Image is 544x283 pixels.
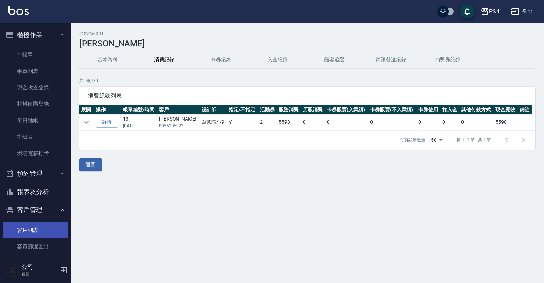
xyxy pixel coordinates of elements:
[478,4,505,19] button: PS41
[428,131,445,150] div: 50
[249,51,306,68] button: 入金紀錄
[94,105,121,115] th: 操作
[227,105,258,115] th: 指定/不指定
[3,129,68,145] a: 排班表
[96,117,118,128] a: 詳情
[79,105,94,115] th: 展開
[368,115,416,130] td: 0
[301,115,325,130] td: 0
[8,6,29,15] img: Logo
[3,47,68,63] a: 打帳單
[81,117,92,128] button: expand row
[121,115,157,130] td: 13
[277,105,301,115] th: 服務消費
[3,112,68,129] a: 每日結帳
[3,26,68,44] button: 櫃檯作業
[79,77,535,84] p: 共 1 筆, 1 / 1
[3,164,68,183] button: 預約管理
[368,105,416,115] th: 卡券販賣(不入業績)
[79,39,535,49] h3: [PERSON_NAME]
[459,115,494,130] td: 0
[3,79,68,96] a: 現金收支登錄
[277,115,301,130] td: 5598
[3,201,68,219] button: 客戶管理
[3,145,68,161] a: 現場電腦打卡
[200,105,227,115] th: 設計師
[400,137,425,143] p: 每頁顯示數量
[325,105,368,115] th: 卡券販賣(入業績)
[3,238,68,255] a: 客資篩選匯出
[460,4,474,18] button: save
[157,105,200,115] th: 客戶
[3,255,68,271] a: 卡券管理
[494,115,518,130] td: 5598
[193,51,249,68] button: 卡券紀錄
[227,115,258,130] td: Y
[22,271,58,277] p: 會計
[79,31,535,36] h2: 顧客詳細資料
[459,105,494,115] th: 其他付款方式
[159,123,198,129] p: 0955135922
[200,115,227,130] td: 白蕙瑄 / /9
[258,105,277,115] th: 活動券
[518,105,532,115] th: 備註
[157,115,200,130] td: [PERSON_NAME]
[457,137,491,143] p: 第 1–1 筆 共 1 筆
[441,115,460,130] td: 0
[363,51,419,68] button: 簡訊發送紀錄
[6,263,20,277] img: Person
[136,51,193,68] button: 消費記錄
[79,158,102,171] button: 返回
[306,51,363,68] button: 顧客追蹤
[416,105,441,115] th: 卡券使用
[258,115,277,130] td: 2
[508,5,535,18] button: 登出
[494,105,518,115] th: 現金應收
[419,51,476,68] button: 抽獎券紀錄
[489,7,503,16] div: PS41
[441,105,460,115] th: 扣入金
[3,222,68,238] a: 客戶列表
[301,105,325,115] th: 店販消費
[325,115,368,130] td: 0
[3,96,68,112] a: 材料自購登錄
[88,92,527,99] span: 消費紀錄列表
[79,51,136,68] button: 基本資料
[3,63,68,79] a: 帳單列表
[121,105,157,115] th: 帳單編號/時間
[3,183,68,201] button: 報表及分析
[416,115,441,130] td: 0
[123,123,155,129] p: [DATE]
[22,263,58,271] h5: 公司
